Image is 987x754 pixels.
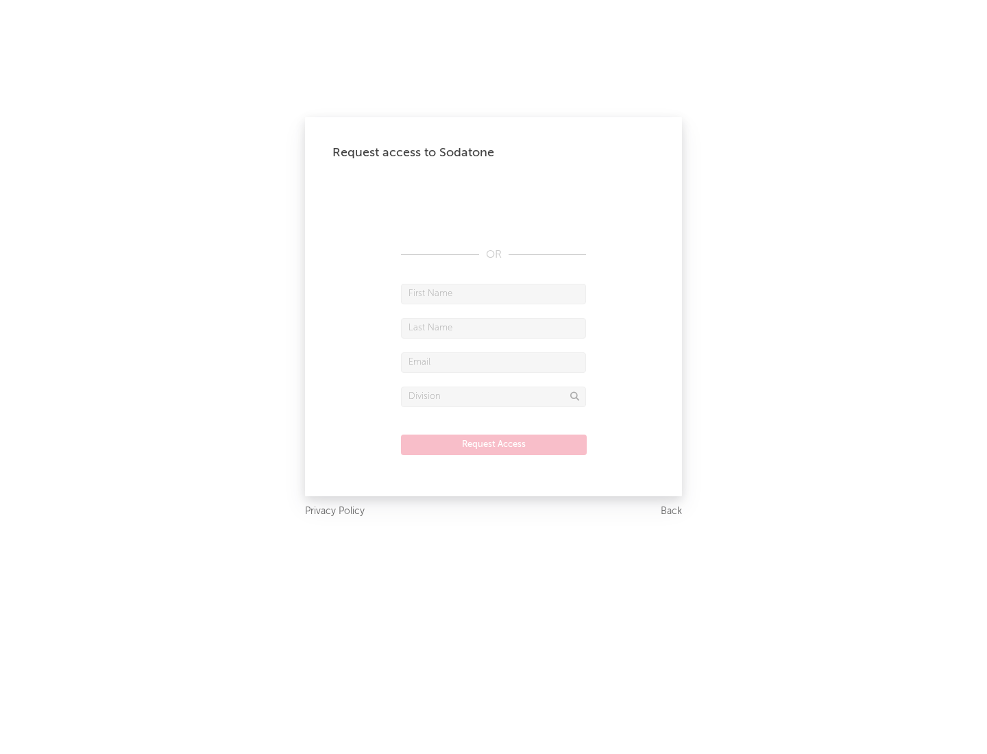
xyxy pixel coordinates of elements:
a: Privacy Policy [305,503,365,520]
input: Email [401,352,586,373]
input: First Name [401,284,586,304]
div: Request access to Sodatone [332,145,655,161]
button: Request Access [401,435,587,455]
input: Division [401,387,586,407]
a: Back [661,503,682,520]
input: Last Name [401,318,586,339]
div: OR [401,247,586,263]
